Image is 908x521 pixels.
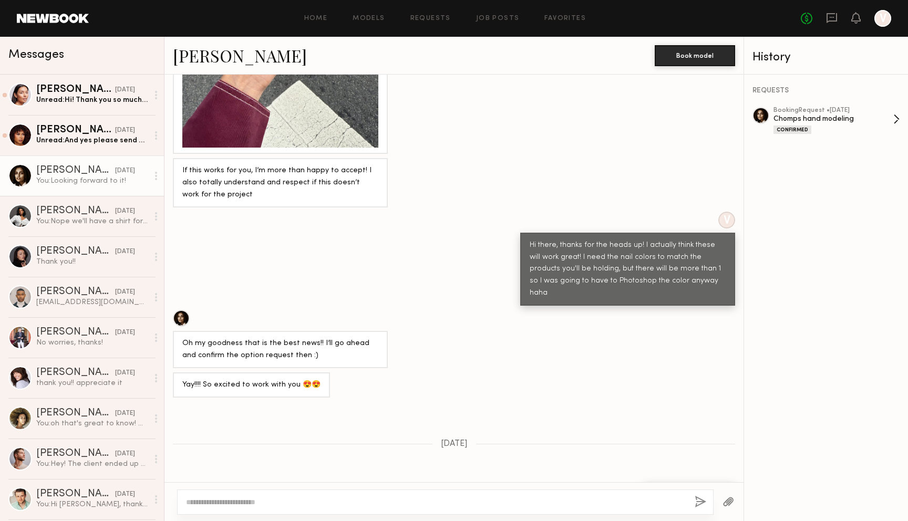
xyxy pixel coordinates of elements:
[36,287,115,297] div: [PERSON_NAME]
[36,165,115,176] div: [PERSON_NAME]
[36,378,148,388] div: thank you!! appreciate it
[36,489,115,499] div: [PERSON_NAME]
[36,327,115,338] div: [PERSON_NAME]
[182,165,378,201] div: If this works for you, I’m more than happy to accept! I also totally understand and respect if th...
[36,136,148,145] div: Unread: And yes please send me the list of other to tag ☺️
[655,50,735,59] a: Book model
[115,85,135,95] div: [DATE]
[173,44,307,67] a: [PERSON_NAME]
[304,15,328,22] a: Home
[36,216,148,226] div: You: Nope we'll have a shirt for you!
[36,449,115,459] div: [PERSON_NAME]
[441,440,468,449] span: [DATE]
[115,449,135,459] div: [DATE]
[752,87,900,95] div: REQUESTS
[36,499,148,509] div: You: Hi [PERSON_NAME], thank you for getting back to [GEOGRAPHIC_DATA]! The client unfortunately ...
[530,239,726,300] div: Hi there, thanks for the heads up! I actually think these will work great! I need the nail colors...
[182,338,378,362] div: Oh my goodness that is the best news!! I’ll go ahead and confirm the option request then :)
[115,166,135,176] div: [DATE]
[773,114,893,124] div: Chomps hand modeling
[36,419,148,429] div: You: oh that's great to know! we'll definitely let you know because do do family shoots often :)
[874,10,891,27] a: V
[182,379,321,391] div: Yay!!!! So excited to work with you 😍😍
[36,297,148,307] div: [EMAIL_ADDRESS][DOMAIN_NAME]
[36,95,148,105] div: Unread: Hi! Thank you so much for sharing! They look amazing 🤩 my IG is @andreventurrr and yes wo...
[115,247,135,257] div: [DATE]
[36,246,115,257] div: [PERSON_NAME]
[752,51,900,64] div: History
[410,15,451,22] a: Requests
[8,49,64,61] span: Messages
[115,126,135,136] div: [DATE]
[115,206,135,216] div: [DATE]
[36,408,115,419] div: [PERSON_NAME]
[36,257,148,267] div: Thank you!!
[115,409,135,419] div: [DATE]
[36,176,148,186] div: You: Looking forward to it!
[773,126,811,134] div: Confirmed
[115,328,135,338] div: [DATE]
[36,368,115,378] div: [PERSON_NAME]
[115,489,135,499] div: [DATE]
[476,15,520,22] a: Job Posts
[36,125,115,136] div: [PERSON_NAME]
[353,15,385,22] a: Models
[773,107,893,114] div: booking Request • [DATE]
[115,368,135,378] div: [DATE]
[655,45,735,66] button: Book model
[773,107,900,134] a: bookingRequest •[DATE]Chomps hand modelingConfirmed
[115,287,135,297] div: [DATE]
[36,206,115,216] div: [PERSON_NAME]
[36,338,148,348] div: No worries, thanks!
[36,85,115,95] div: [PERSON_NAME]
[544,15,586,22] a: Favorites
[36,459,148,469] div: You: Hey! The client ended up going a different direction with the shoot anyways so we're good fo...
